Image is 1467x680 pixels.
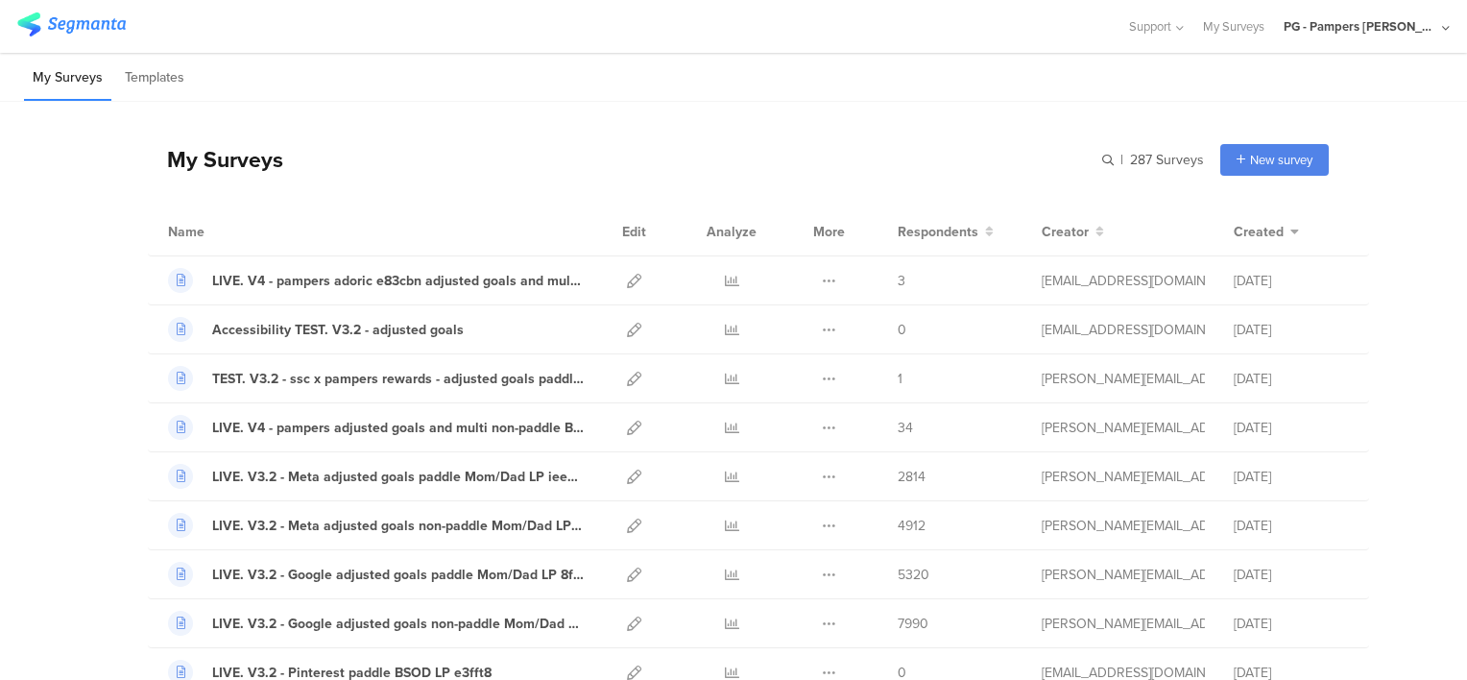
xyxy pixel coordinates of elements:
div: [DATE] [1234,467,1349,487]
div: aguiar.s@pg.com [1042,467,1205,487]
button: Creator [1042,222,1104,242]
a: Accessibility TEST. V3.2 - adjusted goals [168,317,464,342]
span: 5320 [898,565,929,585]
span: | [1118,150,1126,170]
a: LIVE. V4 - pampers adoric e83cbn adjusted goals and multi BSOD LP [168,268,585,293]
div: aguiar.s@pg.com [1042,614,1205,634]
span: 1 [898,369,902,389]
div: LIVE. V4 - pampers adoric e83cbn adjusted goals and multi BSOD LP [212,271,585,291]
a: TEST. V3.2 - ssc x pampers rewards - adjusted goals paddle BSOD LP ec6ede [168,366,585,391]
div: [DATE] [1234,271,1349,291]
li: My Surveys [24,56,111,101]
div: aguiar.s@pg.com [1042,418,1205,438]
img: segmanta logo [17,12,126,36]
div: PG - Pampers [PERSON_NAME] [1284,17,1437,36]
div: TEST. V3.2 - ssc x pampers rewards - adjusted goals paddle BSOD LP ec6ede [212,369,585,389]
div: Edit [613,207,655,255]
span: 287 Surveys [1130,150,1204,170]
span: 0 [898,320,906,340]
div: [DATE] [1234,320,1349,340]
div: LIVE. V3.2 - Google adjusted goals non-paddle Mom/Dad LP 42vc37 [212,614,585,634]
div: My Surveys [148,143,283,176]
span: New survey [1250,151,1312,169]
div: Analyze [703,207,760,255]
span: 2814 [898,467,926,487]
div: More [808,207,850,255]
div: Accessibility TEST. V3.2 - adjusted goals [212,320,464,340]
div: LIVE. V3.2 - Meta adjusted goals paddle Mom/Dad LP iee78e [212,467,585,487]
div: [DATE] [1234,614,1349,634]
div: aguiar.s@pg.com [1042,369,1205,389]
div: Name [168,222,283,242]
div: LIVE. V3.2 - Meta adjusted goals non-paddle Mom/Dad LP afxe35 [212,516,585,536]
a: LIVE. V3.2 - Meta adjusted goals paddle Mom/Dad LP iee78e [168,464,585,489]
button: Respondents [898,222,994,242]
div: aguiar.s@pg.com [1042,516,1205,536]
span: 4912 [898,516,926,536]
li: Templates [116,56,193,101]
div: [DATE] [1234,369,1349,389]
span: Respondents [898,222,978,242]
div: hougui.yh.1@pg.com [1042,271,1205,291]
span: Support [1129,17,1171,36]
span: 34 [898,418,913,438]
button: Created [1234,222,1299,242]
div: [DATE] [1234,418,1349,438]
div: aguiar.s@pg.com [1042,565,1205,585]
a: LIVE. V3.2 - Google adjusted goals non-paddle Mom/Dad LP 42vc37 [168,611,585,636]
div: LIVE. V4 - pampers adjusted goals and multi non-paddle BSOD LP c5s842 [212,418,585,438]
div: hougui.yh.1@pg.com [1042,320,1205,340]
span: 3 [898,271,905,291]
span: Creator [1042,222,1089,242]
div: LIVE. V3.2 - Google adjusted goals paddle Mom/Dad LP 8fx90a [212,565,585,585]
span: Created [1234,222,1284,242]
a: LIVE. V3.2 - Meta adjusted goals non-paddle Mom/Dad LP afxe35 [168,513,585,538]
div: [DATE] [1234,565,1349,585]
a: LIVE. V4 - pampers adjusted goals and multi non-paddle BSOD LP c5s842 [168,415,585,440]
span: 7990 [898,614,928,634]
a: LIVE. V3.2 - Google adjusted goals paddle Mom/Dad LP 8fx90a [168,562,585,587]
div: [DATE] [1234,516,1349,536]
